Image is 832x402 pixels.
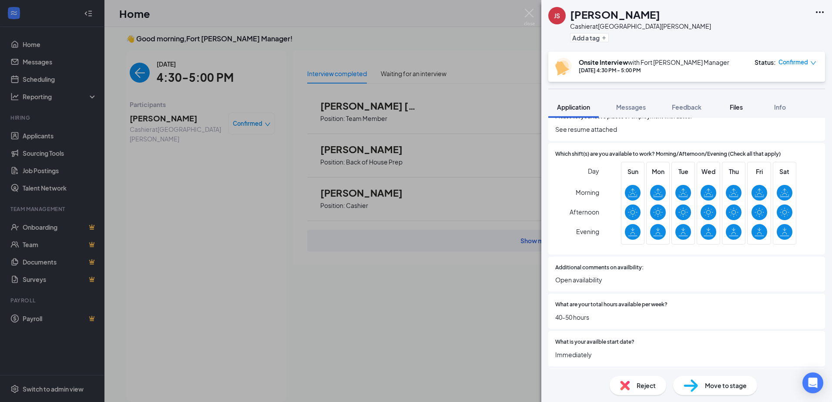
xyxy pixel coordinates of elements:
span: What are your total hours available per week? [555,301,668,309]
span: Immediately [555,350,818,359]
span: Sun [625,167,641,176]
div: [DATE] 4:30 PM - 5:00 PM [579,67,729,74]
span: Afternoon [570,204,599,220]
span: Confirmed [778,58,808,67]
span: Morning [576,184,599,200]
h1: [PERSON_NAME] [570,7,660,22]
span: Additional comments on availbility: [555,264,644,272]
span: Messages [616,103,646,111]
span: down [810,60,816,66]
div: JS [554,11,560,20]
span: Fri [751,167,767,176]
span: Day [588,166,599,176]
span: Which shift(s) are you available to work? Morning/Afternoon/Evening (Check all that apply) [555,150,781,158]
span: Open availability [555,275,818,285]
svg: Ellipses [815,7,825,17]
span: Wed [701,167,716,176]
span: Files [730,103,743,111]
span: Move to stage [705,381,747,390]
span: Reject [637,381,656,390]
div: Status : [755,58,776,67]
span: Sat [777,167,792,176]
span: See resume attached [555,124,818,134]
span: Thu [726,167,741,176]
div: with Fort [PERSON_NAME] Manager [579,58,729,67]
div: Cashier at [GEOGRAPHIC_DATA][PERSON_NAME] [570,22,711,30]
span: Mon [650,167,666,176]
span: Tue [675,167,691,176]
b: Onsite Interview [579,58,628,66]
span: What is your availble start date? [555,338,634,346]
span: 40-50 hours [555,312,818,322]
span: Application [557,103,590,111]
span: Feedback [672,103,701,111]
svg: Plus [601,35,607,40]
span: Evening [576,224,599,239]
button: PlusAdd a tag [570,33,609,42]
div: Open Intercom Messenger [802,372,823,393]
span: Info [774,103,786,111]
